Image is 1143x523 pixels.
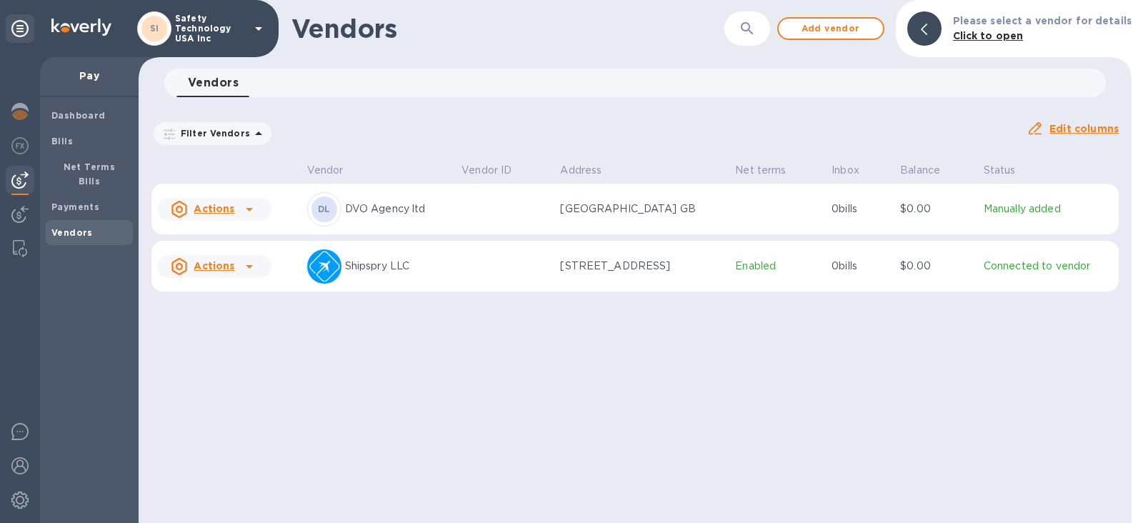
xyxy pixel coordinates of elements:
p: Balance [900,163,940,178]
b: Click to open [953,30,1024,41]
span: Address [560,163,620,178]
p: Vendor [307,163,344,178]
p: $0.00 [900,259,972,274]
p: Status [984,163,1016,178]
p: Inbox [832,163,859,178]
p: Manually added [984,201,1113,216]
p: 0 bills [832,259,889,274]
p: Shipspry LLC [345,259,451,274]
p: Vendor ID [461,163,511,178]
p: 0 bills [832,201,889,216]
p: $0.00 [900,201,972,216]
span: Add vendor [790,20,872,37]
b: Net Terms Bills [64,161,116,186]
b: DL [318,204,331,214]
span: Net terms [735,163,804,178]
h1: Vendors [291,14,674,44]
p: Connected to vendor [984,259,1113,274]
b: Vendors [51,227,93,238]
u: Actions [194,260,234,272]
u: Edit columns [1049,123,1119,134]
span: Inbox [832,163,878,178]
b: Bills [51,136,73,146]
div: Unpin categories [6,14,34,43]
p: Net terms [735,163,786,178]
p: Address [560,163,602,178]
u: Actions [194,203,234,214]
b: Payments [51,201,99,212]
p: Pay [51,69,127,83]
img: Foreign exchange [11,137,29,154]
b: Dashboard [51,110,106,121]
p: Safety Technology USA Inc [175,14,246,44]
span: Vendor ID [461,163,530,178]
img: Logo [51,19,111,36]
b: Please select a vendor for details [953,15,1132,26]
p: [GEOGRAPHIC_DATA] GB [560,201,703,216]
span: Balance [900,163,959,178]
p: DVO Agency ltd [345,201,451,216]
span: Vendors [188,73,239,93]
span: Vendor [307,163,362,178]
p: Enabled [735,259,820,274]
b: SI [150,23,159,34]
p: [STREET_ADDRESS] [560,259,703,274]
button: Add vendor [777,17,884,40]
p: Filter Vendors [175,127,250,139]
